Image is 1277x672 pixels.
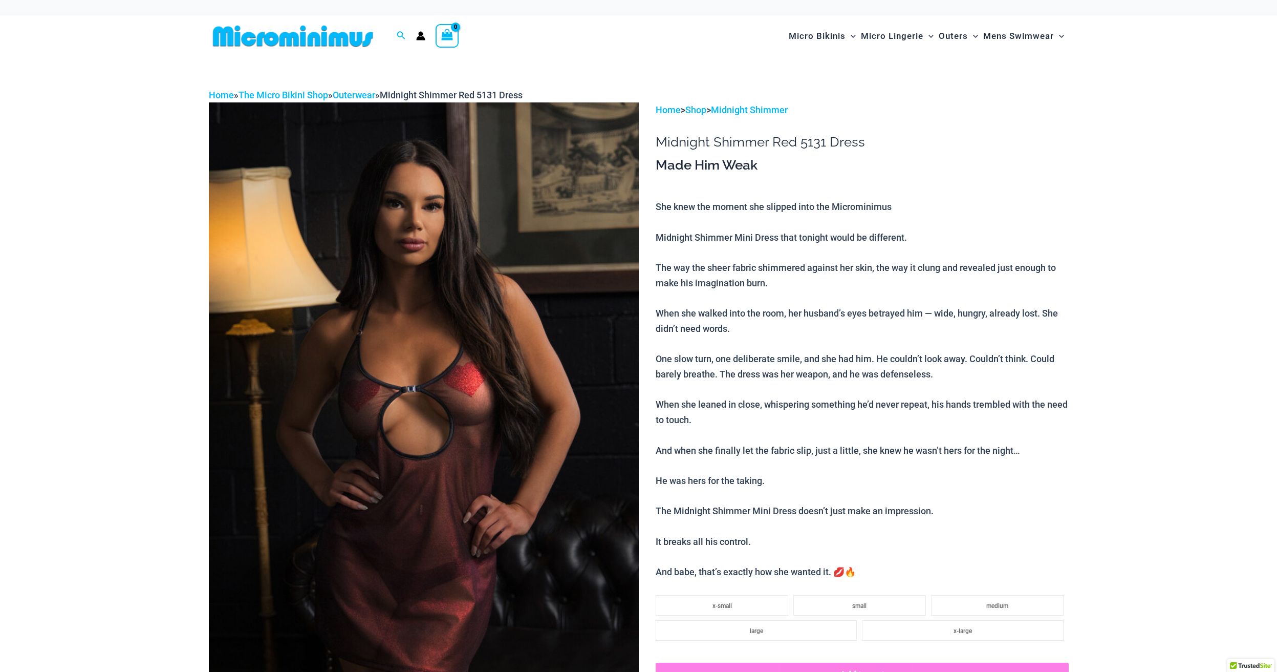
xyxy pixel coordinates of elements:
[436,24,459,48] a: View Shopping Cart, empty
[862,620,1063,641] li: x-large
[656,104,681,115] a: Home
[656,134,1068,150] h1: Midnight Shimmer Red 5131 Dress
[380,90,523,100] span: Midnight Shimmer Red 5131 Dress
[858,20,936,52] a: Micro LingerieMenu ToggleMenu Toggle
[936,20,981,52] a: OutersMenu ToggleMenu Toggle
[954,627,972,635] span: x-large
[968,23,978,49] span: Menu Toggle
[397,30,406,43] a: Search icon link
[656,199,1068,580] p: She knew the moment she slipped into the Microminimus Midnight Shimmer Mini Dress that tonight wo...
[656,595,788,616] li: x-small
[750,627,763,635] span: large
[656,157,1068,174] h3: Made Him Weak
[846,23,856,49] span: Menu Toggle
[1054,23,1064,49] span: Menu Toggle
[416,31,425,40] a: Account icon link
[786,20,858,52] a: Micro BikinisMenu ToggleMenu Toggle
[239,90,328,100] a: The Micro Bikini Shop
[923,23,934,49] span: Menu Toggle
[931,595,1064,616] li: medium
[981,20,1067,52] a: Mens SwimwearMenu ToggleMenu Toggle
[209,25,377,48] img: MM SHOP LOGO FLAT
[861,23,923,49] span: Micro Lingerie
[656,102,1068,118] p: > >
[333,90,375,100] a: Outerwear
[852,602,867,610] span: small
[789,23,846,49] span: Micro Bikinis
[986,602,1008,610] span: medium
[711,104,788,115] a: Midnight Shimmer
[793,595,926,616] li: small
[785,19,1069,53] nav: Site Navigation
[939,23,968,49] span: Outers
[209,90,234,100] a: Home
[983,23,1054,49] span: Mens Swimwear
[712,602,732,610] span: x-small
[685,104,706,115] a: Shop
[209,90,523,100] span: » » »
[656,620,857,641] li: large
